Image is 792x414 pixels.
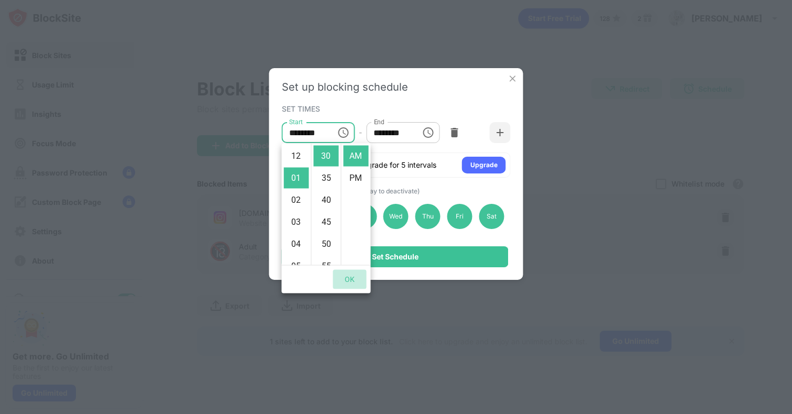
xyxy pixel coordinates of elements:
li: 2 hours [284,190,309,211]
button: Choose time, selected time is 2:00 AM [417,122,438,143]
ul: Select meridiem [341,144,371,265]
li: PM [344,168,369,189]
li: 12 hours [284,146,309,167]
div: Thu [415,204,441,229]
div: Upgrade [470,160,498,170]
li: 55 minutes [314,256,339,277]
label: Start [289,117,303,126]
div: Wed [383,204,409,229]
div: Set up blocking schedule [282,81,511,93]
div: Sat [479,204,504,229]
li: 35 minutes [314,168,339,189]
li: 45 minutes [314,212,339,233]
ul: Select minutes [311,144,341,265]
div: SELECTED DAYS [282,186,508,195]
li: 1 hours [284,168,309,189]
div: - [359,127,362,138]
span: (Click a day to deactivate) [342,187,420,195]
li: AM [344,146,369,167]
label: End [373,117,384,126]
button: Choose time, selected time is 1:30 AM [333,122,354,143]
li: 40 minutes [314,190,339,211]
li: 30 minutes [314,146,339,167]
div: SET TIMES [282,104,508,113]
ul: Select hours [282,144,311,265]
div: Set Schedule [372,253,419,261]
li: 4 hours [284,234,309,255]
button: OK [333,270,367,289]
li: 5 hours [284,256,309,277]
li: 3 hours [284,212,309,233]
li: 50 minutes [314,234,339,255]
img: x-button.svg [508,73,518,84]
div: Fri [447,204,472,229]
